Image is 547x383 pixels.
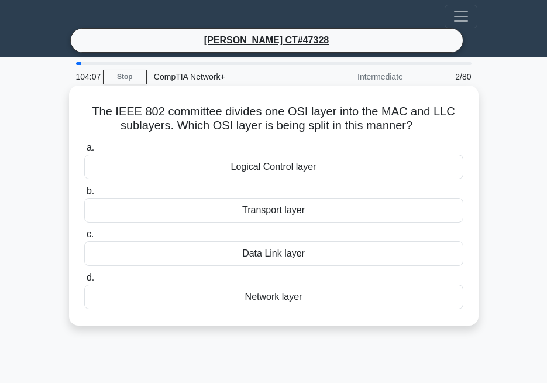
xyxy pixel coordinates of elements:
[87,229,94,239] span: c.
[445,5,477,28] button: Toggle navigation
[87,186,94,196] span: b.
[197,33,336,47] a: [PERSON_NAME] CT#47328
[69,65,103,88] div: 104:07
[410,65,479,88] div: 2/80
[84,155,463,179] div: Logical Control layer
[84,241,463,266] div: Data Link layer
[83,104,465,134] h5: The IEEE 802 committee divides one OSI layer into the MAC and LLC sublayers. Which OSI layer is b...
[84,285,463,309] div: Network layer
[147,65,308,88] div: CompTIA Network+
[103,70,147,84] a: Stop
[308,65,410,88] div: Intermediate
[87,142,94,152] span: a.
[84,198,463,223] div: Transport layer
[87,272,94,282] span: d.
